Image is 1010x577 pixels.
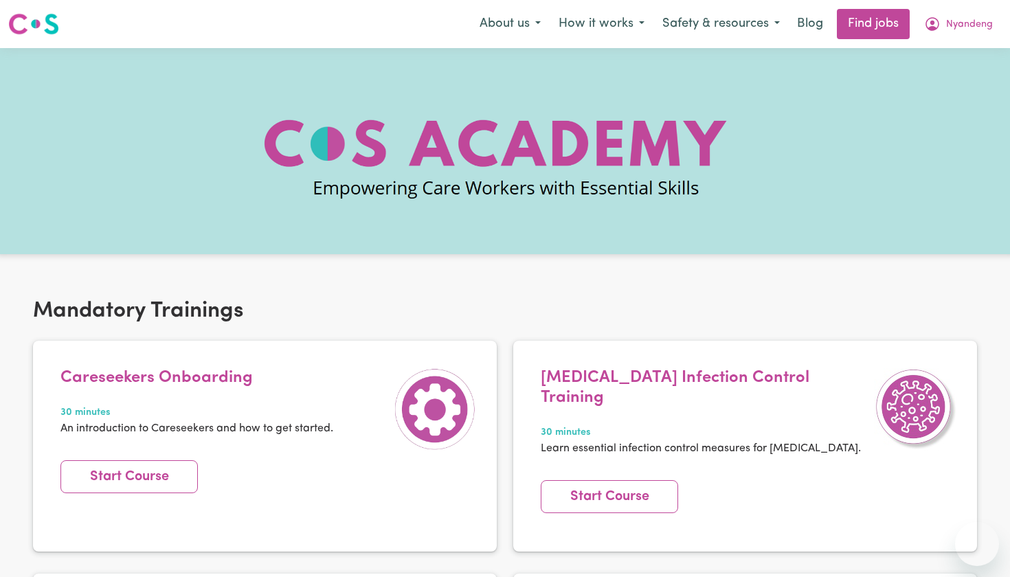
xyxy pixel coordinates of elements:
p: An introduction to Careseekers and how to get started. [60,420,333,437]
h2: Mandatory Trainings [33,298,977,324]
img: Careseekers logo [8,12,59,36]
p: Learn essential infection control measures for [MEDICAL_DATA]. [541,440,867,457]
span: 30 minutes [60,405,333,420]
h4: Careseekers Onboarding [60,368,333,388]
a: Blog [789,9,831,39]
iframe: Button to launch messaging window [955,522,999,566]
button: About us [471,10,550,38]
span: 30 minutes [541,425,867,440]
a: Start Course [541,480,678,513]
a: Careseekers logo [8,8,59,40]
a: Find jobs [837,9,910,39]
a: Start Course [60,460,198,493]
button: How it works [550,10,653,38]
button: My Account [915,10,1002,38]
h4: [MEDICAL_DATA] Infection Control Training [541,368,867,408]
span: Nyandeng [946,17,993,32]
button: Safety & resources [653,10,789,38]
